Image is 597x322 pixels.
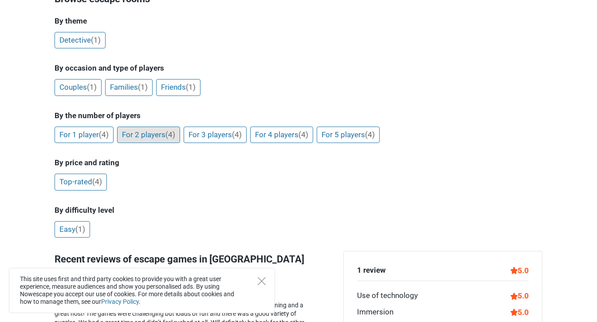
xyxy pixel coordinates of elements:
[55,32,106,49] a: Detective(1)
[258,277,266,285] button: Close
[55,174,107,191] a: Top-rated(4)
[75,225,85,234] span: (1)
[317,127,380,143] a: For 5 players(4)
[55,158,542,167] h5: By price and rating
[91,36,101,44] span: (1)
[55,206,542,215] h5: By difficulty level
[138,83,148,91] span: (1)
[511,265,529,276] div: 5.0
[511,290,529,302] div: 5.0
[165,130,175,139] span: (4)
[186,83,196,91] span: (1)
[250,127,313,143] a: For 4 players(4)
[99,130,109,139] span: (4)
[156,79,200,96] a: Friends(1)
[55,16,542,25] h5: By theme
[55,221,90,238] a: Easy(1)
[511,306,529,318] div: 5.0
[9,268,275,313] div: This site uses first and third party cookies to provide you with a great user experience, measure...
[105,79,153,96] a: Families(1)
[55,64,542,72] h5: By occasion and type of players
[87,83,97,91] span: (1)
[101,298,139,305] a: Privacy Policy
[55,127,114,143] a: For 1 player(4)
[357,290,418,302] div: Use of technology
[184,127,247,143] a: For 3 players(4)
[365,130,375,139] span: (4)
[117,127,180,143] a: For 2 players(4)
[357,306,393,318] div: Immersion
[55,79,102,96] a: Couples(1)
[55,111,542,120] h5: By the number of players
[232,130,242,139] span: (4)
[357,265,385,276] div: 1 review
[92,177,102,186] span: (4)
[298,130,308,139] span: (4)
[55,251,336,266] h3: Recent reviews of escape games in [GEOGRAPHIC_DATA]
